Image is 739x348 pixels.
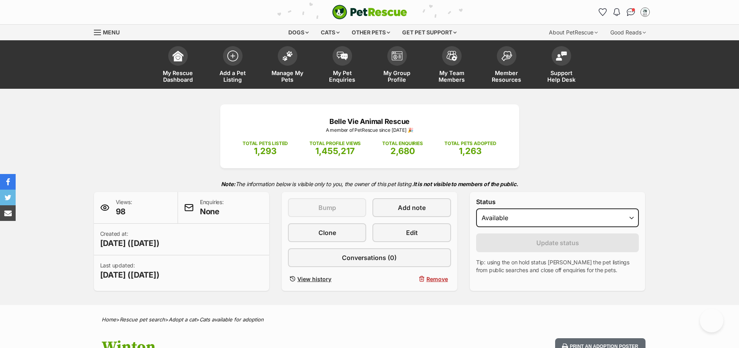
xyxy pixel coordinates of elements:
[382,140,423,147] p: TOTAL ENQUIRIES
[476,258,639,274] p: Tip: using the on hold status [PERSON_NAME] the pet listings from public searches and close off e...
[342,253,397,262] span: Conversations (0)
[116,198,132,217] p: Views:
[282,51,293,61] img: manage-my-pets-icon-02211641906a0b7f246fdf0571729dbe1e7629f14944591b6c1af311fb30b64b.svg
[94,25,125,39] a: Menu
[398,203,426,212] span: Add note
[597,6,609,18] a: Favourites
[151,42,205,89] a: My Rescue Dashboard
[318,203,336,212] span: Bump
[372,273,451,285] button: Remove
[160,70,196,83] span: My Rescue Dashboard
[372,223,451,242] a: Edit
[200,206,224,217] span: None
[288,198,366,217] button: Bump
[283,25,314,40] div: Dogs
[459,146,482,156] span: 1,263
[232,127,507,134] p: A member of PetRescue since [DATE] 🎉
[424,42,479,89] a: My Team Members
[337,52,348,60] img: pet-enquiries-icon-7e3ad2cf08bfb03b45e93fb7055b45f3efa6380592205ae92323e6603595dc1f.svg
[205,42,260,89] a: Add a Pet Listing
[94,176,646,192] p: The information below is visible only to you, the owner of this pet listing.
[332,5,407,20] a: PetRescue
[103,29,120,36] span: Menu
[346,25,396,40] div: Other pets
[372,198,451,217] a: Add note
[444,140,496,147] p: TOTAL PETS ADOPTED
[309,140,361,147] p: TOTAL PROFILE VIEWS
[605,25,651,40] div: Good Reads
[200,316,264,323] a: Cats available for adoption
[102,316,116,323] a: Home
[254,146,277,156] span: 1,293
[379,70,415,83] span: My Group Profile
[173,50,183,61] img: dashboard-icon-eb2f2d2d3e046f16d808141f083e7271f6b2e854fb5c12c21221c1fb7104beca.svg
[232,116,507,127] p: Belle Vie Animal Rescue
[100,269,160,280] span: [DATE] ([DATE])
[627,8,635,16] img: chat-41dd97257d64d25036548639549fe6c8038ab92f7586957e7f3b1b290dea8141.svg
[625,6,637,18] a: Conversations
[392,51,403,61] img: group-profile-icon-3fa3cf56718a62981997c0bc7e787c4b2cf8bcc04b72c1350f741eb67cf2f40e.svg
[169,316,196,323] a: Adopt a cat
[413,181,518,187] strong: It is not visible to members of the public.
[406,228,418,237] span: Edit
[536,238,579,248] span: Update status
[476,198,639,205] label: Status
[426,275,448,283] span: Remove
[297,275,331,283] span: View history
[100,262,160,280] p: Last updated:
[288,248,451,267] a: Conversations (0)
[315,25,345,40] div: Cats
[243,140,288,147] p: TOTAL PETS LISTED
[227,50,238,61] img: add-pet-listing-icon-0afa8454b4691262ce3f59096e99ab1cd57d4a30225e0717b998d2c9b9846f56.svg
[613,8,620,16] img: notifications-46538b983faf8c2785f20acdc204bb7945ddae34d4c08c2a6579f10ce5e182be.svg
[82,317,657,323] div: > > >
[597,6,651,18] ul: Account quick links
[501,51,512,61] img: member-resources-icon-8e73f808a243e03378d46382f2149f9095a855e16c252ad45f914b54edf8863c.svg
[315,42,370,89] a: My Pet Enquiries
[639,6,651,18] button: My account
[641,8,649,16] img: Belle Vie Animal Rescue profile pic
[288,273,366,285] a: View history
[446,51,457,61] img: team-members-icon-5396bd8760b3fe7c0b43da4ab00e1e3bb1a5d9ba89233759b79545d2d3fc5d0d.svg
[397,25,462,40] div: Get pet support
[100,238,160,249] span: [DATE] ([DATE])
[611,6,623,18] button: Notifications
[270,70,305,83] span: Manage My Pets
[200,198,224,217] p: Enquiries:
[116,206,132,217] span: 98
[700,309,723,332] iframe: Help Scout Beacon - Open
[534,42,589,89] a: Support Help Desk
[390,146,415,156] span: 2,680
[318,228,336,237] span: Clone
[556,51,567,61] img: help-desk-icon-fdf02630f3aa405de69fd3d07c3f3aa587a6932b1a1747fa1d2bba05be0121f9.svg
[544,70,579,83] span: Support Help Desk
[434,70,469,83] span: My Team Members
[215,70,250,83] span: Add a Pet Listing
[479,42,534,89] a: Member Resources
[476,233,639,252] button: Update status
[120,316,165,323] a: Rescue pet search
[325,70,360,83] span: My Pet Enquiries
[260,42,315,89] a: Manage My Pets
[221,181,236,187] strong: Note:
[543,25,603,40] div: About PetRescue
[489,70,524,83] span: Member Resources
[315,146,355,156] span: 1,455,217
[288,223,366,242] a: Clone
[332,5,407,20] img: logo-cat-932fe2b9b8326f06289b0f2fb663e598f794de774fb13d1741a6617ecf9a85b4.svg
[100,230,160,249] p: Created at:
[370,42,424,89] a: My Group Profile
